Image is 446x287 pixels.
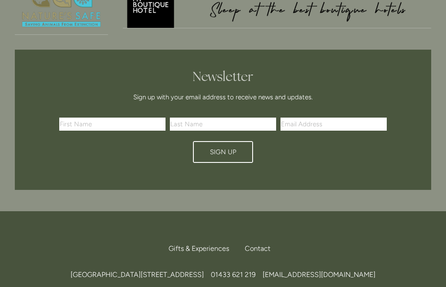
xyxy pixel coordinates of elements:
a: [EMAIL_ADDRESS][DOMAIN_NAME] [263,270,375,279]
span: Gifts & Experiences [169,244,229,253]
h2: Newsletter [62,69,384,84]
div: Contact [238,239,277,258]
span: Sign Up [210,148,237,156]
button: Sign Up [193,141,253,163]
span: [GEOGRAPHIC_DATA][STREET_ADDRESS] [71,270,204,279]
a: Gifts & Experiences [169,239,236,258]
p: Sign up with your email address to receive news and updates. [62,92,384,102]
a: 01433 621 219 [211,270,256,279]
input: Last Name [170,118,276,131]
input: First Name [59,118,166,131]
input: Email Address [280,118,387,131]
